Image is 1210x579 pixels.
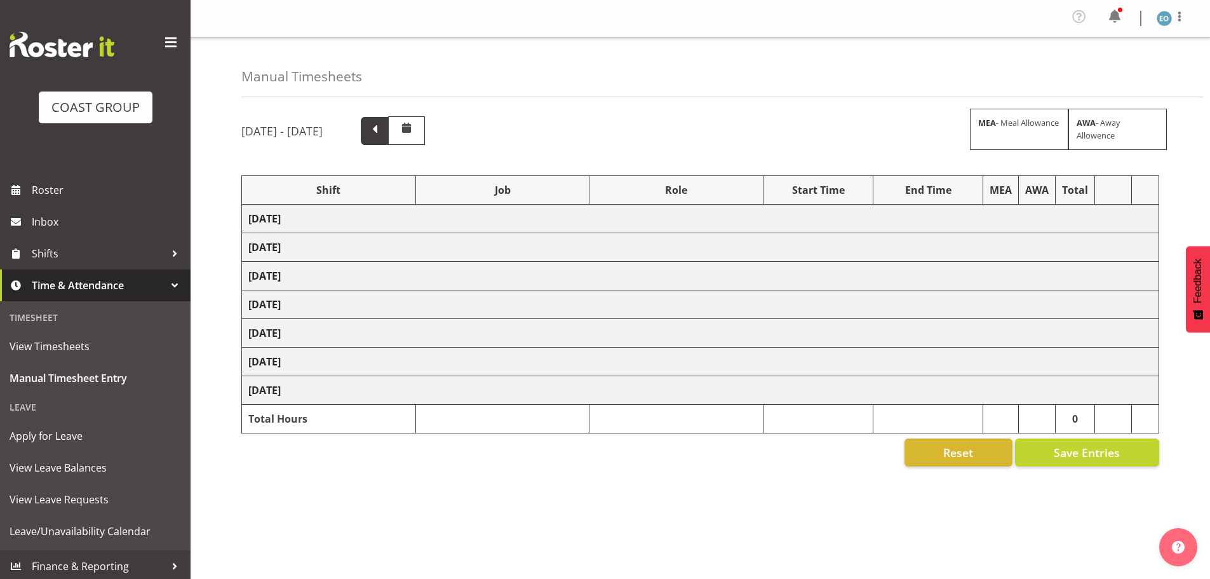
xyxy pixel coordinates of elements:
[1192,259,1204,303] span: Feedback
[1025,182,1049,198] div: AWA
[242,319,1159,348] td: [DATE]
[32,212,184,231] span: Inbox
[1077,117,1096,128] strong: AWA
[596,182,756,198] div: Role
[10,369,181,388] span: Manual Timesheet Entry
[242,405,416,433] td: Total Hours
[242,290,1159,319] td: [DATE]
[3,484,187,515] a: View Leave Requests
[880,182,976,198] div: End Time
[3,452,187,484] a: View Leave Balances
[943,444,973,461] span: Reset
[10,458,181,477] span: View Leave Balances
[3,420,187,452] a: Apply for Leave
[248,182,409,198] div: Shift
[242,376,1159,405] td: [DATE]
[242,348,1159,376] td: [DATE]
[10,522,181,541] span: Leave/Unavailability Calendar
[32,276,165,295] span: Time & Attendance
[3,304,187,330] div: Timesheet
[242,262,1159,290] td: [DATE]
[904,439,1012,467] button: Reset
[32,181,184,200] span: Roster
[32,557,165,576] span: Finance & Reporting
[1015,439,1159,467] button: Save Entries
[3,515,187,547] a: Leave/Unavailability Calendar
[10,337,181,356] span: View Timesheets
[978,117,996,128] strong: MEA
[10,32,114,57] img: Rosterit website logo
[1068,109,1167,149] div: - Away Allowence
[1186,246,1210,332] button: Feedback - Show survey
[422,182,583,198] div: Job
[1056,405,1095,433] td: 0
[3,362,187,394] a: Manual Timesheet Entry
[32,244,165,263] span: Shifts
[10,490,181,509] span: View Leave Requests
[3,330,187,362] a: View Timesheets
[51,98,140,117] div: COAST GROUP
[242,205,1159,233] td: [DATE]
[10,426,181,446] span: Apply for Leave
[1054,444,1120,461] span: Save Entries
[1157,11,1172,26] img: ed-odum1178.jpg
[1062,182,1088,198] div: Total
[242,233,1159,262] td: [DATE]
[1172,541,1185,554] img: help-xxl-2.png
[970,109,1068,149] div: - Meal Allowance
[990,182,1012,198] div: MEA
[3,394,187,420] div: Leave
[770,182,866,198] div: Start Time
[241,69,362,84] h4: Manual Timesheets
[241,124,323,138] h5: [DATE] - [DATE]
